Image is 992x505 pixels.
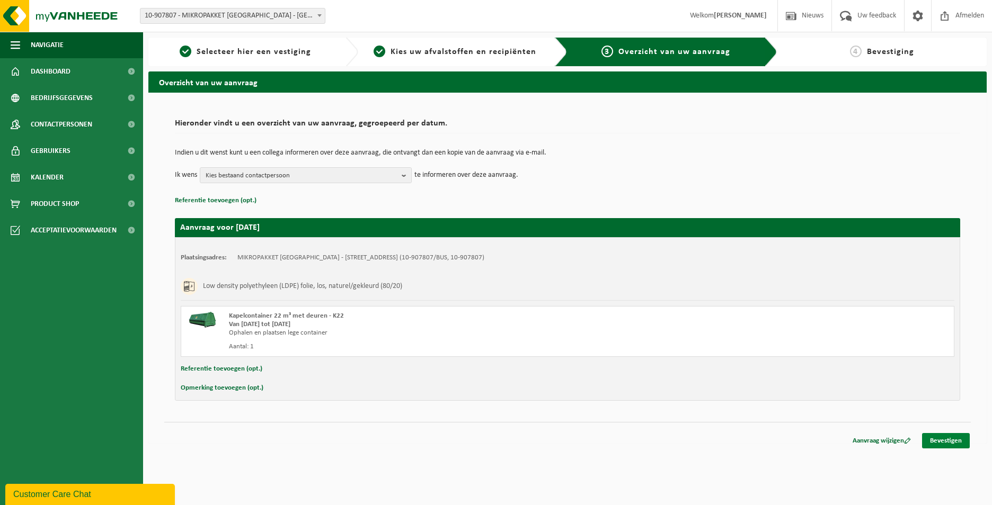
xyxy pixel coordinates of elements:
[197,48,311,56] span: Selecteer hier een vestiging
[845,433,919,448] a: Aanvraag wijzigen
[922,433,970,448] a: Bevestigen
[618,48,730,56] span: Overzicht van uw aanvraag
[364,46,547,58] a: 2Kies uw afvalstoffen en recipiënten
[391,48,536,56] span: Kies uw afvalstoffen en recipiënten
[414,167,518,183] p: te informeren over deze aanvraag.
[148,71,987,92] h2: Overzicht van uw aanvraag
[5,482,177,505] iframe: chat widget
[31,85,93,111] span: Bedrijfsgegevens
[181,254,227,261] strong: Plaatsingsadres:
[206,168,397,184] span: Kies bestaand contactpersoon
[154,46,337,58] a: 1Selecteer hier een vestiging
[175,149,960,157] p: Indien u dit wenst kunt u een collega informeren over deze aanvraag, die ontvangt dan een kopie v...
[31,191,79,217] span: Product Shop
[31,32,64,58] span: Navigatie
[229,342,610,351] div: Aantal: 1
[175,119,960,133] h2: Hieronder vindt u een overzicht van uw aanvraag, gegroepeerd per datum.
[181,362,262,376] button: Referentie toevoegen (opt.)
[187,312,218,328] img: HK-XK-22-GN-00.png
[140,8,325,23] span: 10-907807 - MIKROPAKKET BELGIUM - VILVOORDE - VILVOORDE
[175,167,197,183] p: Ik wens
[867,48,914,56] span: Bevestiging
[31,164,64,191] span: Kalender
[237,254,484,262] td: MIKROPAKKET [GEOGRAPHIC_DATA] - [STREET_ADDRESS] (10-907807/BUS, 10-907807)
[200,167,412,183] button: Kies bestaand contactpersoon
[180,223,260,232] strong: Aanvraag voor [DATE]
[203,278,402,295] h3: Low density polyethyleen (LDPE) folie, los, naturel/gekleurd (80/20)
[229,312,344,319] span: Kapelcontainer 22 m³ met deuren - K22
[601,46,613,57] span: 3
[31,111,92,138] span: Contactpersonen
[31,138,70,164] span: Gebruikers
[714,12,767,20] strong: [PERSON_NAME]
[229,329,610,337] div: Ophalen en plaatsen lege container
[31,217,117,244] span: Acceptatievoorwaarden
[850,46,862,57] span: 4
[181,381,263,395] button: Opmerking toevoegen (opt.)
[31,58,70,85] span: Dashboard
[229,321,290,328] strong: Van [DATE] tot [DATE]
[374,46,385,57] span: 2
[180,46,191,57] span: 1
[140,8,325,24] span: 10-907807 - MIKROPAKKET BELGIUM - VILVOORDE - VILVOORDE
[175,194,256,208] button: Referentie toevoegen (opt.)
